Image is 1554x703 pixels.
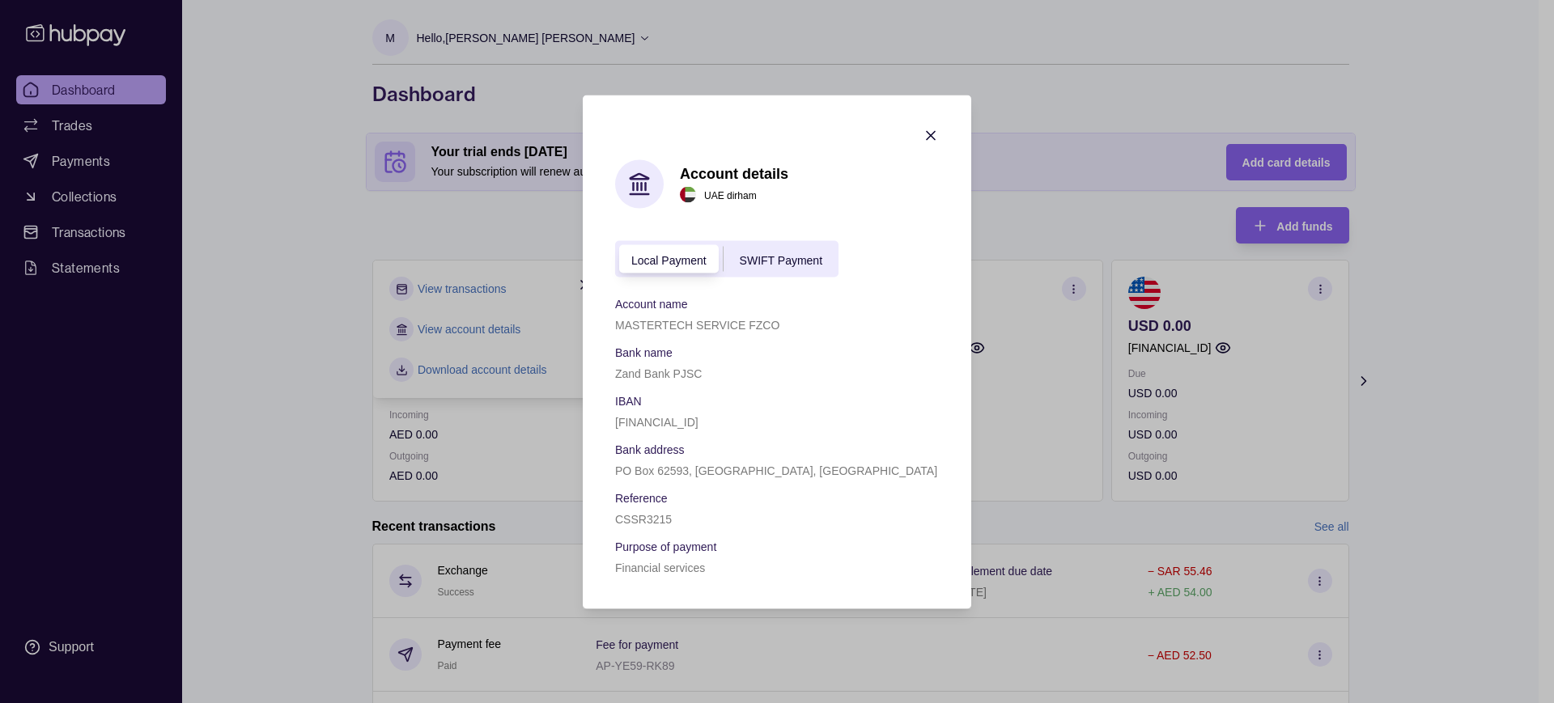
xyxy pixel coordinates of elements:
p: UAE dirham [704,186,757,204]
p: MASTERTECH SERVICE FZCO [615,318,779,331]
p: Reference [615,491,668,504]
span: SWIFT Payment [740,253,822,266]
p: PO Box 62593, [GEOGRAPHIC_DATA], [GEOGRAPHIC_DATA] [615,464,937,476]
img: ae [680,187,696,203]
p: Purpose of payment [615,540,716,553]
h1: Account details [680,164,788,182]
p: Zand Bank PJSC [615,366,702,379]
p: [FINANCIAL_ID] [615,415,698,428]
p: Account name [615,297,688,310]
p: IBAN [615,394,642,407]
div: accountIndex [615,240,839,277]
p: Bank name [615,345,673,358]
p: Bank address [615,443,685,455]
span: Local Payment [631,253,707,266]
p: CSSR3215 [615,512,672,525]
p: Financial services [615,561,705,574]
